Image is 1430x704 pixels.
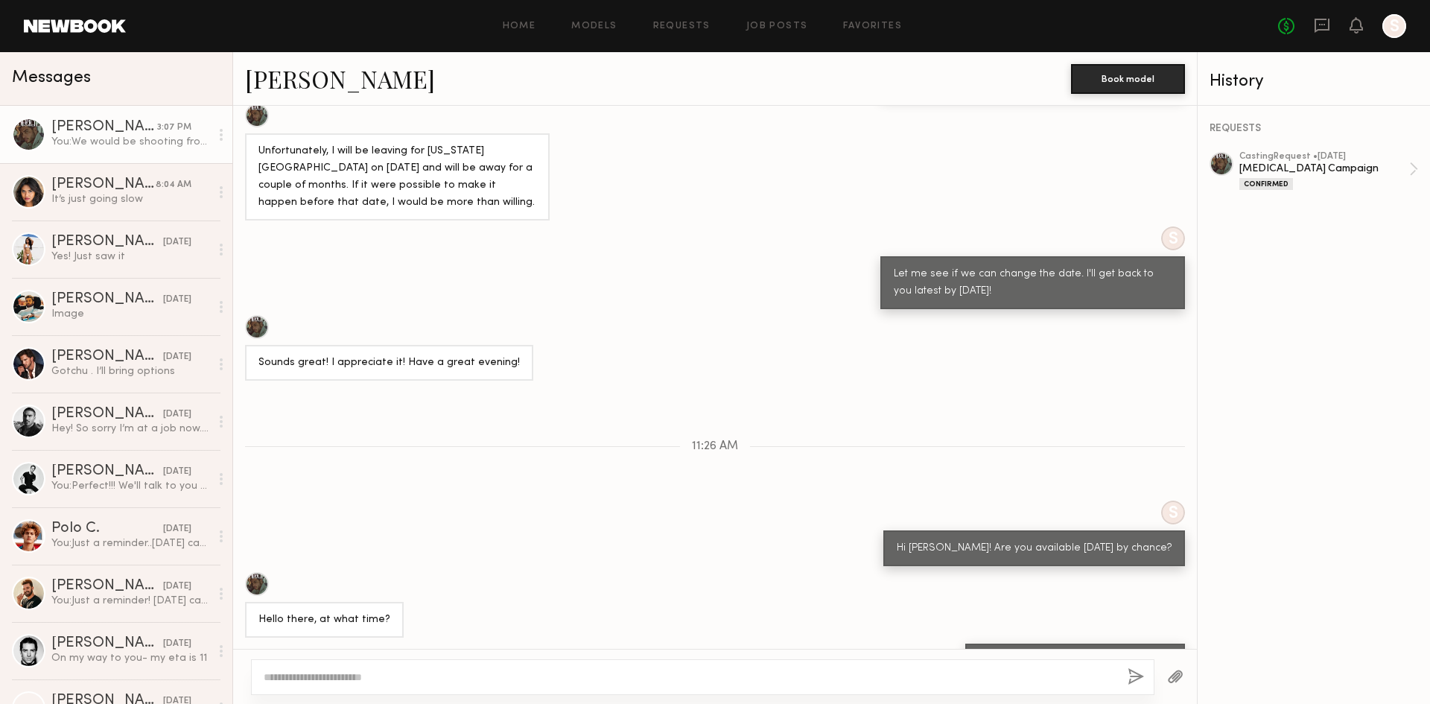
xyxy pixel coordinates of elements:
[692,440,738,453] span: 11:26 AM
[1210,124,1418,134] div: REQUESTS
[1239,178,1293,190] div: Confirmed
[51,521,163,536] div: Polo C.
[51,636,163,651] div: [PERSON_NAME]
[258,143,536,212] div: Unfortunately, I will be leaving for [US_STATE][GEOGRAPHIC_DATA] on [DATE] and will be away for a...
[843,22,902,31] a: Favorites
[51,407,163,422] div: [PERSON_NAME]
[51,536,210,551] div: You: Just a reminder..[DATE] casting will be at [STREET_ADDRESS]
[163,580,191,594] div: [DATE]
[1239,152,1409,162] div: casting Request • [DATE]
[51,349,163,364] div: [PERSON_NAME]
[51,364,210,378] div: Gotchu . I’ll bring options
[897,540,1172,557] div: Hi [PERSON_NAME]! Are you available [DATE] by chance?
[51,307,210,321] div: Image
[653,22,711,31] a: Requests
[1239,162,1409,176] div: [MEDICAL_DATA] Campaign
[51,651,210,665] div: On my way to you- my eta is 11
[51,422,210,436] div: Hey! So sorry I’m at a job now. I can do after 8pm or [DATE] anytime
[1210,73,1418,90] div: History
[1071,72,1185,84] a: Book model
[503,22,536,31] a: Home
[51,235,163,250] div: [PERSON_NAME]
[163,465,191,479] div: [DATE]
[51,292,163,307] div: [PERSON_NAME]
[258,612,390,629] div: Hello there, at what time?
[571,22,617,31] a: Models
[894,266,1172,300] div: Let me see if we can change the date. I'll get back to you latest by [DATE]!
[163,235,191,250] div: [DATE]
[51,250,210,264] div: Yes! Just saw it
[1071,64,1185,94] button: Book model
[163,293,191,307] div: [DATE]
[746,22,808,31] a: Job Posts
[51,464,163,479] div: [PERSON_NAME]
[163,522,191,536] div: [DATE]
[245,63,435,95] a: [PERSON_NAME]
[51,120,157,135] div: [PERSON_NAME]
[156,178,191,192] div: 8:04 AM
[51,135,210,149] div: You: We would be shooting from 8am-12pm
[51,594,210,608] div: You: Just a reminder! [DATE] casting will be at [STREET_ADDRESS]
[163,408,191,422] div: [DATE]
[1239,152,1418,190] a: castingRequest •[DATE][MEDICAL_DATA] CampaignConfirmed
[157,121,191,135] div: 3:07 PM
[12,69,91,86] span: Messages
[51,579,163,594] div: [PERSON_NAME]
[163,350,191,364] div: [DATE]
[1382,14,1406,38] a: S
[51,479,210,493] div: You: Perfect!!! We'll talk to you at 2pm!
[51,177,156,192] div: [PERSON_NAME]
[258,355,520,372] div: Sounds great! I appreciate it! Have a great evening!
[51,192,210,206] div: It’s just going slow
[163,637,191,651] div: [DATE]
